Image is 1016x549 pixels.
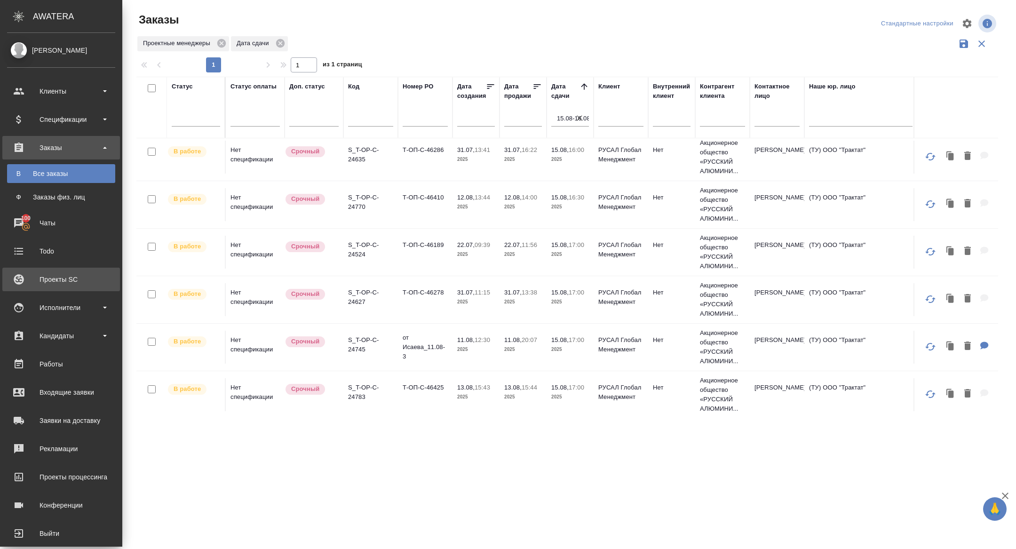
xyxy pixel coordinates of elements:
td: [PERSON_NAME] [750,283,804,316]
td: Нет спецификации [226,141,285,174]
button: Клонировать [942,337,960,356]
div: Статус [172,82,193,91]
p: Акционерное общество «РУССКИЙ АЛЮМИНИ... [700,233,745,271]
p: 31.07, [504,146,522,153]
p: Срочный [291,384,319,394]
p: 2025 [457,155,495,164]
div: Все заказы [12,169,111,178]
div: Выставляется автоматически, если на указанный объем услуг необходимо больше времени в стандартном... [285,335,339,348]
a: Проекты процессинга [2,465,120,489]
div: Проектные менеджеры [137,36,229,51]
td: Нет спецификации [226,236,285,269]
p: 2025 [504,297,542,307]
div: Исполнители [7,301,115,315]
p: 13.08, [457,384,475,391]
p: Нет [653,383,691,392]
p: 22.07, [457,241,475,248]
td: [PERSON_NAME] [750,331,804,364]
p: 2025 [504,345,542,354]
p: 15:44 [522,384,537,391]
div: Доп. статус [289,82,325,91]
button: Обновить [919,383,942,406]
button: Удалить [960,289,976,309]
div: AWATERA [33,7,122,26]
p: Срочный [291,337,319,346]
p: РУСАЛ Глобал Менеджмент [598,193,643,212]
div: Спецификации [7,112,115,127]
p: Нет [653,288,691,297]
p: 2025 [551,202,589,212]
button: Удалить [960,384,976,404]
p: 15:43 [475,384,490,391]
p: 11.08, [457,336,475,343]
p: 15.08, [551,241,569,248]
button: Клонировать [942,147,960,166]
td: [PERSON_NAME] [750,141,804,174]
div: Выставляется автоматически, если на указанный объем услуг необходимо больше времени в стандартном... [285,288,339,301]
span: Посмотреть информацию [978,15,998,32]
a: Выйти [2,522,120,545]
button: Клонировать [942,384,960,404]
p: 2025 [457,345,495,354]
a: Конференции [2,493,120,517]
button: Клонировать [942,194,960,214]
p: 14:00 [522,194,537,201]
div: Клиент [598,82,620,91]
div: Заказы [7,141,115,155]
p: 15.08, [551,289,569,296]
td: [PERSON_NAME] [750,378,804,411]
span: Заказы [136,12,179,27]
p: 15.08, [551,384,569,391]
p: Нет [653,240,691,250]
p: РУСАЛ Глобал Менеджмент [598,145,643,164]
p: 15.08, [551,146,569,153]
div: Наше юр. лицо [809,82,856,91]
p: S_T-OP-C-24783 [348,383,393,402]
div: Чаты [7,216,115,230]
a: Проекты SC [2,268,120,291]
p: 2025 [504,392,542,402]
div: Дата продажи [504,82,532,101]
div: Заказы физ. лиц [12,192,111,202]
span: Настроить таблицу [956,12,978,35]
p: В работе [174,289,201,299]
p: 13:44 [475,194,490,201]
p: Срочный [291,242,319,251]
td: (ТУ) ООО "Трактат" [804,378,917,411]
td: Нет спецификации [226,283,285,316]
a: 100Чаты [2,211,120,235]
div: Клиенты [7,84,115,98]
p: В работе [174,242,201,251]
p: 09:39 [475,241,490,248]
div: Выйти [7,526,115,541]
div: Кандидаты [7,329,115,343]
div: Выставляет ПМ после принятия заказа от КМа [167,240,220,253]
div: [PERSON_NAME] [7,45,115,56]
p: В работе [174,194,201,204]
button: Удалить [960,337,976,356]
p: S_T-OP-C-24745 [348,335,393,354]
td: Нет спецификации [226,188,285,221]
p: 15.08, [551,336,569,343]
td: Т-ОП-С-46425 [398,378,452,411]
button: 🙏 [983,497,1007,521]
div: Выставляется автоматически, если на указанный объем услуг необходимо больше времени в стандартном... [285,145,339,158]
td: [PERSON_NAME] [750,236,804,269]
p: Акционерное общество «РУССКИЙ АЛЮМИНИ... [700,328,745,366]
p: В работе [174,337,201,346]
td: (ТУ) ООО "Трактат" [804,236,917,269]
a: ФЗаказы физ. лиц [7,188,115,207]
p: 2025 [457,297,495,307]
button: Обновить [919,193,942,215]
button: Удалить [960,194,976,214]
p: S_T-OP-C-24627 [348,288,393,307]
div: Выставляется автоматически, если на указанный объем услуг необходимо больше времени в стандартном... [285,193,339,206]
td: Т-ОП-С-46286 [398,141,452,174]
p: 11:15 [475,289,490,296]
a: ВВсе заказы [7,164,115,183]
p: Нет [653,335,691,345]
p: Нет [653,193,691,202]
p: Акционерное общество «РУССКИЙ АЛЮМИНИ... [700,138,745,176]
div: Работы [7,357,115,371]
p: 2025 [551,155,589,164]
